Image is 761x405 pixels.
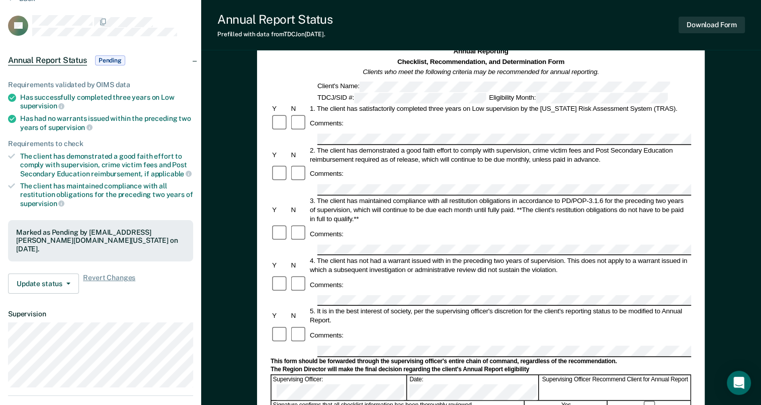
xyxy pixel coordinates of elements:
[487,93,669,103] div: Eligibility Month:
[290,311,308,320] div: N
[217,12,332,27] div: Annual Report Status
[363,68,600,76] em: Clients who meet the following criteria may be recommended for annual reporting.
[308,280,345,289] div: Comments:
[308,196,691,224] div: 3. The client has maintained compliance with all restitution obligations in accordance to PD/POP-...
[271,206,289,215] div: Y
[454,48,509,55] strong: Annual Reporting
[308,146,691,164] div: 2. The client has demonstrated a good faith effort to comply with supervision, crime victim fees ...
[20,152,193,178] div: The client has demonstrated a good faith effort to comply with supervision, crime victim fees and...
[408,376,539,400] div: Date:
[316,93,487,103] div: TDCJ/SID #:
[308,307,691,325] div: 5. It is in the best interest of society, per the supervising officer's discretion for the client...
[20,93,193,110] div: Has successfully completed three years on Low
[271,260,289,269] div: Y
[271,311,289,320] div: Y
[290,150,308,159] div: N
[271,150,289,159] div: Y
[679,17,745,33] button: Download Form
[272,376,407,400] div: Supervising Officer:
[308,256,691,274] div: 4. The client has not had a warrant issued with in the preceding two years of supervision. This d...
[20,102,64,110] span: supervision
[271,358,691,366] div: This form should be forwarded through the supervising officer's entire chain of command, regardle...
[217,31,332,38] div: Prefilled with data from TDCJ on [DATE] .
[271,366,691,374] div: The Region Director will make the final decision regarding the client's Annual Report eligibility
[290,260,308,269] div: N
[316,81,671,92] div: Client's Name:
[83,274,135,294] span: Revert Changes
[308,119,345,128] div: Comments:
[16,228,185,253] div: Marked as Pending by [EMAIL_ADDRESS][PERSON_NAME][DOMAIN_NAME][US_STATE] on [DATE].
[308,331,345,340] div: Comments:
[20,114,193,131] div: Has had no warrants issued within the preceding two years of
[308,229,345,238] div: Comments:
[8,81,193,89] div: Requirements validated by OIMS data
[20,182,193,208] div: The client has maintained compliance with all restitution obligations for the preceding two years of
[8,274,79,294] button: Update status
[8,140,193,148] div: Requirements to check
[151,170,192,178] span: applicable
[308,104,691,113] div: 1. The client has satisfactorily completed three years on Low supervision by the [US_STATE] Risk ...
[20,199,64,208] span: supervision
[540,376,691,400] div: Supervising Officer Recommend Client for Annual Report
[48,123,93,131] span: supervision
[397,58,564,65] strong: Checklist, Recommendation, and Determination Form
[8,55,87,65] span: Annual Report Status
[290,206,308,215] div: N
[308,170,345,179] div: Comments:
[271,104,289,113] div: Y
[290,104,308,113] div: N
[727,371,751,395] div: Open Intercom Messenger
[95,55,125,65] span: Pending
[8,310,193,318] dt: Supervision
